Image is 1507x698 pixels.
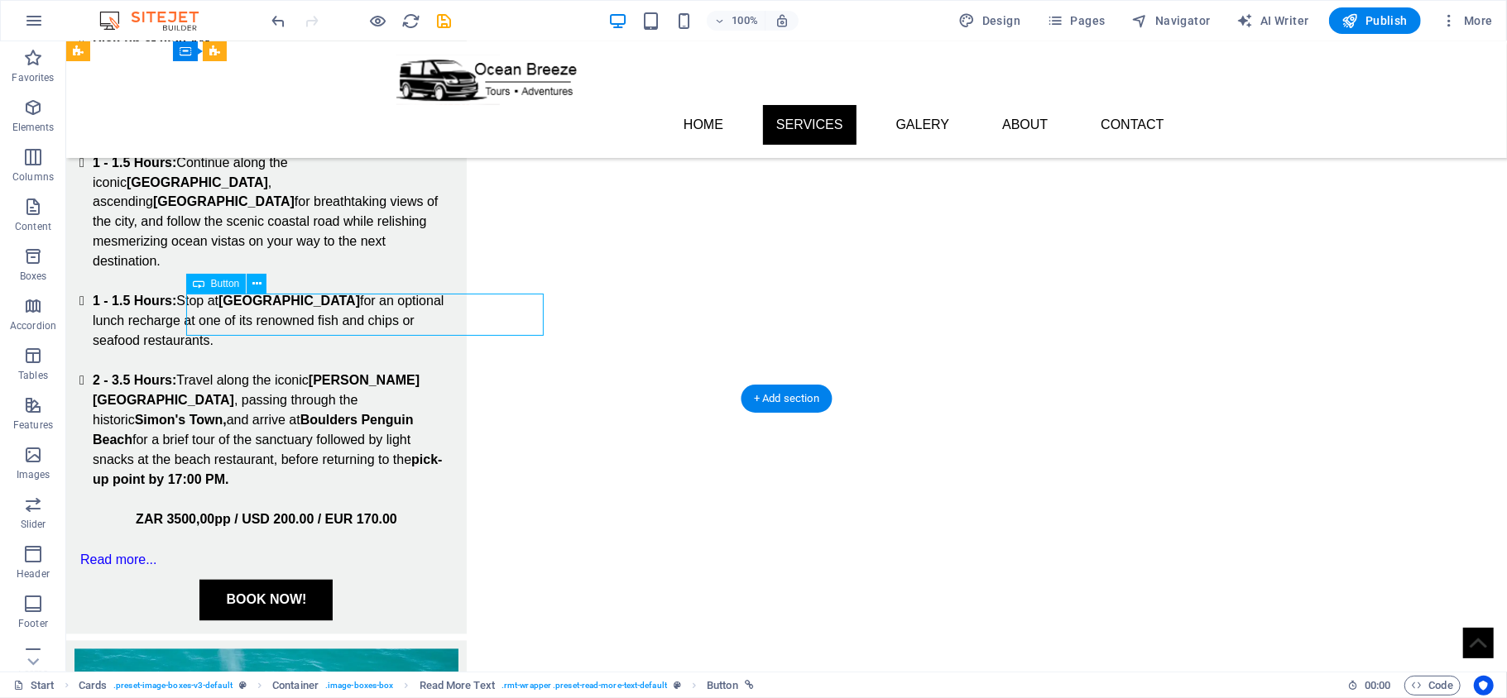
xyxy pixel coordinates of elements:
button: Pages [1040,7,1111,34]
span: Code [1412,676,1453,696]
div: Design (Ctrl+Alt+Y) [953,7,1028,34]
button: Design [953,7,1028,34]
p: Footer [18,617,48,630]
p: Elements [12,121,55,134]
span: . rmt-wrapper .preset-read-more-text-default [502,676,667,696]
span: . preset-image-boxes-v3-default [113,676,233,696]
a: Click to cancel selection. Double-click to open Pages [13,676,55,696]
p: Columns [12,170,54,184]
p: Boxes [20,270,47,283]
span: Click to select. Double-click to edit [420,676,495,696]
span: : [1376,679,1379,691]
span: 00 00 [1365,676,1390,696]
span: Publish [1342,12,1408,29]
button: Code [1404,676,1461,696]
i: Save (Ctrl+S) [435,12,454,31]
span: Click to select. Double-click to edit [79,676,107,696]
i: This element is linked [745,681,754,690]
button: Usercentrics [1474,676,1494,696]
span: . image-boxes-box [325,676,394,696]
p: Slider [21,518,46,531]
p: Accordion [10,319,56,332]
h6: 100% [732,11,758,31]
p: Tables [18,369,48,382]
button: reload [401,11,421,31]
span: AI Writer [1237,12,1309,29]
span: Navigator [1132,12,1211,29]
img: Editor Logo [95,11,219,31]
span: Design [959,12,1021,29]
span: Click to select. Double-click to edit [707,676,738,696]
i: This element is a customizable preset [239,681,247,690]
button: More [1434,7,1500,34]
div: + Add section [741,385,833,413]
button: Click here to leave preview mode and continue editing [368,11,388,31]
i: Reload page [402,12,421,31]
p: Header [17,567,50,581]
button: AI Writer [1231,7,1316,34]
h6: Session time [1347,676,1391,696]
i: Undo: Change text (Ctrl+Z) [270,12,289,31]
button: Navigator [1125,7,1217,34]
button: 100% [707,11,765,31]
span: Click to select. Double-click to edit [272,676,319,696]
button: Publish [1329,7,1421,34]
span: More [1441,12,1493,29]
p: Content [15,220,51,233]
button: undo [269,11,289,31]
i: This element is a customizable preset [674,681,681,690]
nav: breadcrumb [79,676,754,696]
p: Images [17,468,50,481]
span: Button [211,279,240,289]
button: save [434,11,454,31]
p: Favorites [12,71,54,84]
p: Features [13,418,53,432]
i: On resize automatically adjust zoom level to fit chosen device. [775,13,789,28]
span: Pages [1047,12,1105,29]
